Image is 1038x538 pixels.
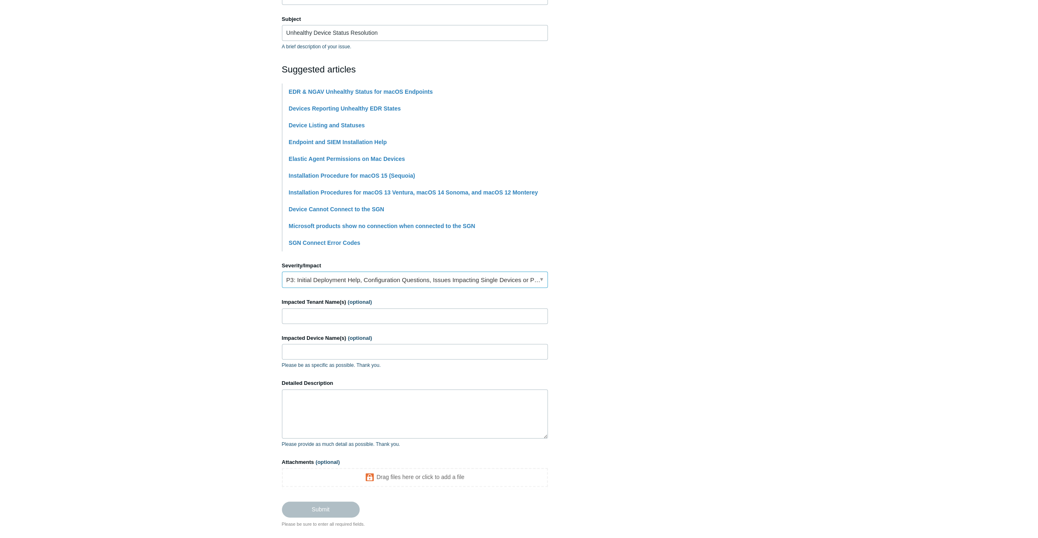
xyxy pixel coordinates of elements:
[289,105,401,112] a: Devices Reporting Unhealthy EDR States
[289,139,387,145] a: Endpoint and SIEM Installation Help
[289,122,365,129] a: Device Listing and Statuses
[282,271,548,288] a: P3: Initial Deployment Help, Configuration Questions, Issues Impacting Single Devices or Past Out...
[315,459,340,465] span: (optional)
[282,43,548,50] p: A brief description of your issue.
[289,172,415,179] a: Installation Procedure for macOS 15 (Sequoia)
[282,441,548,448] p: Please provide as much detail as possible. Thank you.
[289,240,360,246] a: SGN Connect Error Codes
[289,206,384,212] a: Device Cannot Connect to the SGN
[282,334,548,342] label: Impacted Device Name(s)
[289,223,475,229] a: Microsoft products show no connection when connected to the SGN
[289,156,405,162] a: Elastic Agent Permissions on Mac Devices
[348,335,372,341] span: (optional)
[289,88,433,95] a: EDR & NGAV Unhealthy Status for macOS Endpoints
[282,458,548,466] label: Attachments
[282,502,360,517] input: Submit
[282,15,548,23] label: Subject
[282,262,548,270] label: Severity/Impact
[348,299,372,305] span: (optional)
[282,379,548,387] label: Detailed Description
[282,298,548,306] label: Impacted Tenant Name(s)
[282,521,548,528] div: Please be sure to enter all required fields.
[289,189,538,196] a: Installation Procedures for macOS 13 Ventura, macOS 14 Sonoma, and macOS 12 Monterey
[282,63,548,76] h2: Suggested articles
[282,362,548,369] p: Please be as specific as possible. Thank you.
